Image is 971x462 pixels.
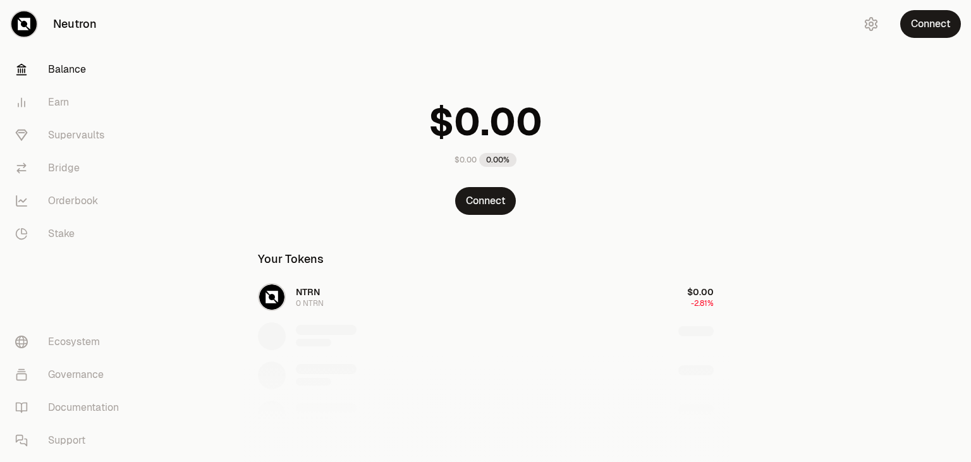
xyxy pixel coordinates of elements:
[5,119,137,152] a: Supervaults
[5,391,137,424] a: Documentation
[455,155,477,165] div: $0.00
[5,358,137,391] a: Governance
[5,424,137,457] a: Support
[479,153,516,167] div: 0.00%
[258,250,324,268] div: Your Tokens
[5,152,137,185] a: Bridge
[5,53,137,86] a: Balance
[900,10,961,38] button: Connect
[455,187,516,215] button: Connect
[5,325,137,358] a: Ecosystem
[5,217,137,250] a: Stake
[5,86,137,119] a: Earn
[5,185,137,217] a: Orderbook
